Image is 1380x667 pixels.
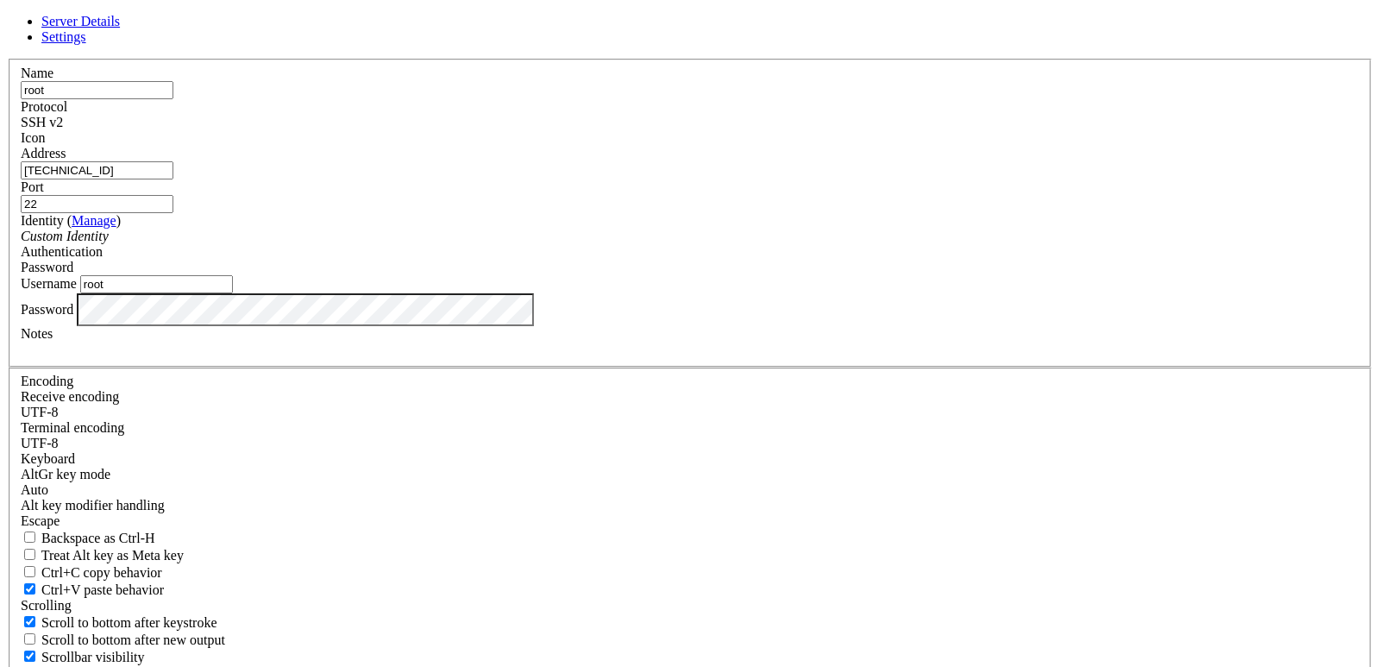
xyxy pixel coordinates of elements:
[41,29,86,44] a: Settings
[41,632,225,647] span: Scroll to bottom after new output
[21,436,59,450] span: UTF-8
[41,531,155,545] span: Backspace as Ctrl-H
[24,651,35,662] input: Scrollbar visibility
[24,549,35,560] input: Treat Alt key as Meta key
[21,451,75,466] label: Keyboard
[24,566,35,577] input: Ctrl+C copy behavior
[21,81,173,99] input: Server Name
[21,513,1359,529] div: Escape
[21,632,225,647] label: Scroll to bottom after new output.
[21,115,1359,130] div: SSH v2
[21,374,73,388] label: Encoding
[21,467,110,481] label: Set the expected encoding for data received from the host. If the encodings do not match, visual ...
[21,99,67,114] label: Protocol
[21,513,60,528] span: Escape
[67,213,121,228] span: ( )
[41,14,120,28] a: Server Details
[21,229,109,243] i: Custom Identity
[21,146,66,160] label: Address
[21,389,119,404] label: Set the expected encoding for data received from the host. If the encodings do not match, visual ...
[80,275,233,293] input: Login Username
[21,195,173,213] input: Port Number
[21,420,124,435] label: The default terminal encoding. ISO-2022 enables character map translations (like graphics maps). ...
[21,582,164,597] label: Ctrl+V pastes if true, sends ^V to host if false. Ctrl+Shift+V sends ^V to host if true, pastes i...
[24,633,35,645] input: Scroll to bottom after new output
[21,301,73,316] label: Password
[21,598,72,613] label: Scrolling
[21,213,121,228] label: Identity
[24,532,35,543] input: Backspace as Ctrl-H
[21,482,48,497] span: Auto
[21,482,1359,498] div: Auto
[21,531,155,545] label: If true, the backspace should send BS ('\x08', aka ^H). Otherwise the backspace key should send '...
[21,565,162,580] label: Ctrl-C copies if true, send ^C to host if false. Ctrl-Shift-C sends ^C to host if true, copies if...
[21,276,77,291] label: Username
[21,229,1359,244] div: Custom Identity
[21,130,45,145] label: Icon
[21,405,1359,420] div: UTF-8
[21,548,184,563] label: Whether the Alt key acts as a Meta key or as a distinct Alt key.
[24,616,35,627] input: Scroll to bottom after keystroke
[21,436,1359,451] div: UTF-8
[41,548,184,563] span: Treat Alt key as Meta key
[41,615,217,630] span: Scroll to bottom after keystroke
[21,615,217,630] label: Whether to scroll to the bottom on any keystroke.
[21,244,103,259] label: Authentication
[72,213,116,228] a: Manage
[21,498,165,513] label: Controls how the Alt key is handled. Escape: Send an ESC prefix. 8-Bit: Add 128 to the typed char...
[21,260,1359,275] div: Password
[24,583,35,595] input: Ctrl+V paste behavior
[21,260,73,274] span: Password
[21,179,44,194] label: Port
[41,582,164,597] span: Ctrl+V paste behavior
[41,565,162,580] span: Ctrl+C copy behavior
[21,326,53,341] label: Notes
[21,115,63,129] span: SSH v2
[21,66,53,80] label: Name
[21,650,145,664] label: The vertical scrollbar mode.
[41,650,145,664] span: Scrollbar visibility
[21,161,173,179] input: Host Name or IP
[21,405,59,419] span: UTF-8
